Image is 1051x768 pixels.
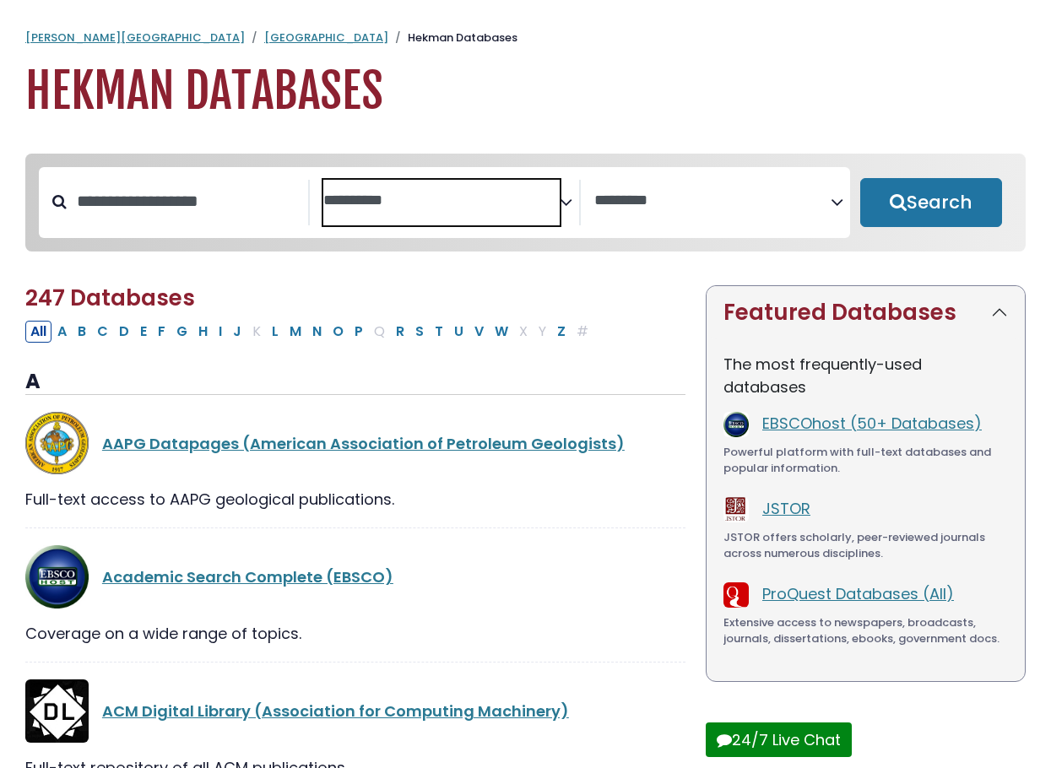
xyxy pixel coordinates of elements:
[762,413,982,434] a: EBSCOhost (50+ Databases)
[762,583,954,604] a: ProQuest Databases (All)
[102,433,625,454] a: AAPG Datapages (American Association of Petroleum Geologists)
[25,30,245,46] a: [PERSON_NAME][GEOGRAPHIC_DATA]
[25,63,1026,120] h1: Hekman Databases
[430,321,448,343] button: Filter Results T
[391,321,409,343] button: Filter Results R
[92,321,113,343] button: Filter Results C
[52,321,72,343] button: Filter Results A
[228,321,246,343] button: Filter Results J
[449,321,469,343] button: Filter Results U
[723,353,1008,398] p: The most frequently-used databases
[707,286,1025,339] button: Featured Databases
[264,30,388,46] a: [GEOGRAPHIC_DATA]
[307,321,327,343] button: Filter Results N
[214,321,227,343] button: Filter Results I
[25,370,685,395] h3: A
[552,321,571,343] button: Filter Results Z
[114,321,134,343] button: Filter Results D
[284,321,306,343] button: Filter Results M
[323,192,560,210] textarea: Search
[25,622,685,645] div: Coverage on a wide range of topics.
[267,321,284,343] button: Filter Results L
[706,722,852,757] button: 24/7 Live Chat
[102,566,393,587] a: Academic Search Complete (EBSCO)
[490,321,513,343] button: Filter Results W
[723,444,1008,477] div: Powerful platform with full-text databases and popular information.
[860,178,1002,227] button: Submit for Search Results
[102,700,569,722] a: ACM Digital Library (Association for Computing Machinery)
[67,187,308,215] input: Search database by title or keyword
[762,498,810,519] a: JSTOR
[193,321,213,343] button: Filter Results H
[25,30,1026,46] nav: breadcrumb
[25,283,195,313] span: 247 Databases
[723,529,1008,562] div: JSTOR offers scholarly, peer-reviewed journals across numerous disciplines.
[135,321,152,343] button: Filter Results E
[388,30,517,46] li: Hekman Databases
[328,321,349,343] button: Filter Results O
[153,321,171,343] button: Filter Results F
[594,192,831,210] textarea: Search
[349,321,368,343] button: Filter Results P
[723,614,1008,647] div: Extensive access to newspapers, broadcasts, journals, dissertations, ebooks, government docs.
[25,321,51,343] button: All
[73,321,91,343] button: Filter Results B
[25,154,1026,251] nav: Search filters
[25,320,595,341] div: Alpha-list to filter by first letter of database name
[410,321,429,343] button: Filter Results S
[469,321,489,343] button: Filter Results V
[171,321,192,343] button: Filter Results G
[25,488,685,511] div: Full-text access to AAPG geological publications.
